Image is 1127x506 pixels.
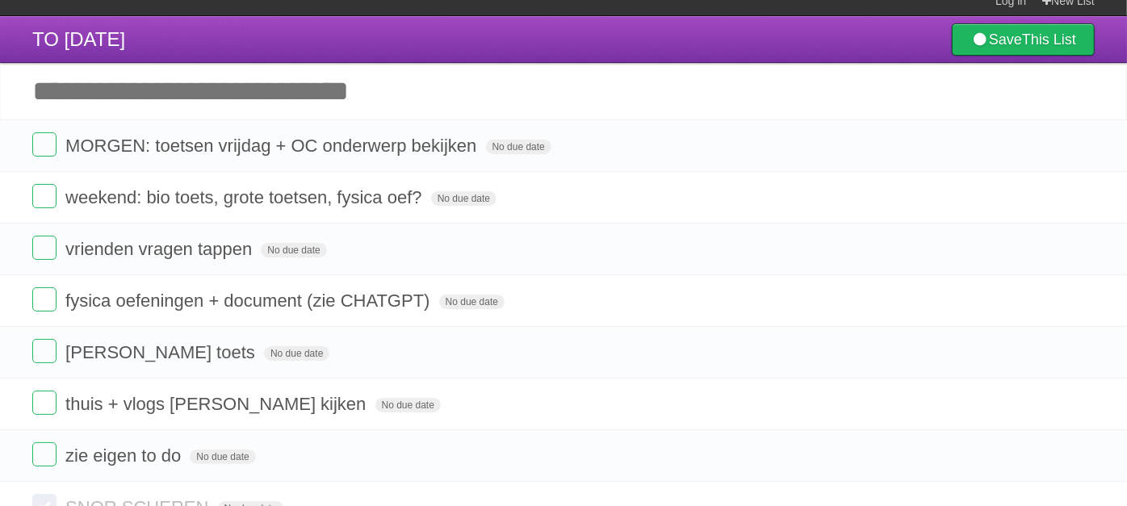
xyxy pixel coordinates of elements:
label: Done [32,236,57,260]
span: TO [DATE] [32,28,125,50]
span: No due date [439,295,505,309]
span: No due date [264,346,329,361]
span: No due date [431,191,496,206]
span: No due date [261,243,326,257]
span: No due date [190,450,255,464]
span: zie eigen to do [65,445,185,466]
label: Done [32,287,57,312]
span: vrienden vragen tappen [65,239,256,259]
span: [PERSON_NAME] toets [65,342,259,362]
label: Done [32,442,57,466]
span: No due date [486,140,551,154]
label: Done [32,184,57,208]
span: No due date [375,398,441,412]
label: Done [32,391,57,415]
a: SaveThis List [952,23,1095,56]
b: This List [1022,31,1076,48]
span: fysica oefeningen + document (zie CHATGPT) [65,291,434,311]
span: weekend: bio toets, grote toetsen, fysica oef? [65,187,426,207]
label: Done [32,339,57,363]
span: MORGEN: toetsen vrijdag + OC onderwerp bekijken [65,136,480,156]
span: thuis + vlogs [PERSON_NAME] kijken [65,394,370,414]
label: Done [32,132,57,157]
